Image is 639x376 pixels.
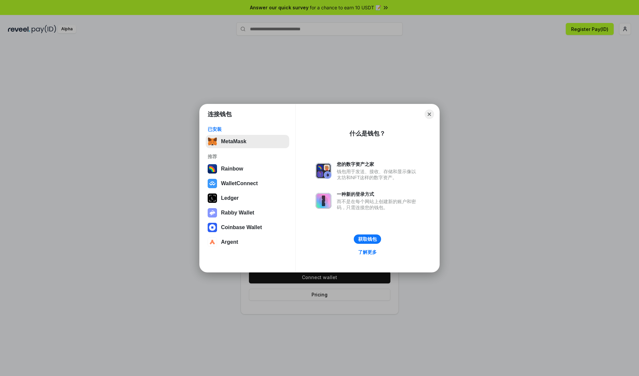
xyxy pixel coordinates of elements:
[208,154,287,160] div: 推荐
[425,110,434,119] button: Close
[206,235,289,249] button: Argent
[221,224,262,230] div: Coinbase Wallet
[337,191,419,197] div: 一种新的登录方式
[208,126,287,132] div: 已安装
[337,198,419,210] div: 而不是在每个网站上创建新的账户和密码，只需连接您的钱包。
[354,248,381,256] a: 了解更多
[208,223,217,232] img: svg+xml,%3Csvg%20width%3D%2228%22%20height%3D%2228%22%20viewBox%3D%220%200%2028%2028%22%20fill%3D...
[354,234,381,244] button: 获取钱包
[349,130,385,138] div: 什么是钱包？
[221,195,239,201] div: Ledger
[358,249,377,255] div: 了解更多
[221,166,243,172] div: Rainbow
[206,191,289,205] button: Ledger
[206,135,289,148] button: MetaMask
[316,193,331,209] img: svg+xml,%3Csvg%20xmlns%3D%22http%3A%2F%2Fwww.w3.org%2F2000%2Fsvg%22%20fill%3D%22none%22%20viewBox...
[206,206,289,219] button: Rabby Wallet
[206,162,289,176] button: Rainbow
[221,181,258,187] div: WalletConnect
[208,110,232,118] h1: 连接钱包
[206,177,289,190] button: WalletConnect
[316,163,331,179] img: svg+xml,%3Csvg%20xmlns%3D%22http%3A%2F%2Fwww.w3.org%2F2000%2Fsvg%22%20fill%3D%22none%22%20viewBox...
[206,221,289,234] button: Coinbase Wallet
[208,179,217,188] img: svg+xml,%3Csvg%20width%3D%2228%22%20height%3D%2228%22%20viewBox%3D%220%200%2028%2028%22%20fill%3D...
[221,239,238,245] div: Argent
[208,237,217,247] img: svg+xml,%3Csvg%20width%3D%2228%22%20height%3D%2228%22%20viewBox%3D%220%200%2028%2028%22%20fill%3D...
[337,161,419,167] div: 您的数字资产之家
[208,208,217,217] img: svg+xml,%3Csvg%20xmlns%3D%22http%3A%2F%2Fwww.w3.org%2F2000%2Fsvg%22%20fill%3D%22none%22%20viewBox...
[221,139,246,145] div: MetaMask
[221,210,254,216] div: Rabby Wallet
[208,164,217,174] img: svg+xml,%3Csvg%20width%3D%22120%22%20height%3D%22120%22%20viewBox%3D%220%200%20120%20120%22%20fil...
[208,137,217,146] img: svg+xml,%3Csvg%20fill%3D%22none%22%20height%3D%2233%22%20viewBox%3D%220%200%2035%2033%22%20width%...
[337,169,419,181] div: 钱包用于发送、接收、存储和显示像以太坊和NFT这样的数字资产。
[358,236,377,242] div: 获取钱包
[208,193,217,203] img: svg+xml,%3Csvg%20xmlns%3D%22http%3A%2F%2Fwww.w3.org%2F2000%2Fsvg%22%20width%3D%2228%22%20height%3...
